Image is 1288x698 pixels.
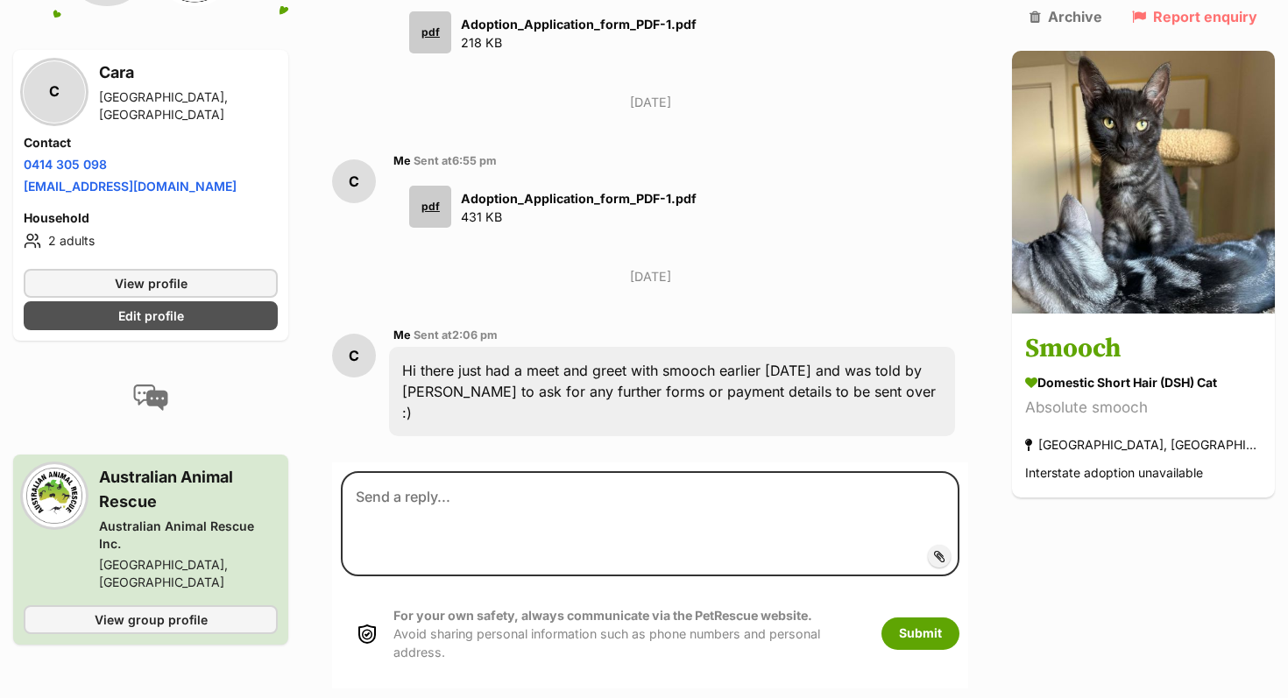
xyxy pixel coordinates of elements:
[461,17,697,32] strong: Adoption_Application_form_PDF-1.pdf
[461,209,502,224] span: 431 KB
[1025,466,1203,481] span: Interstate adoption unavailable
[393,328,411,342] span: Me
[409,186,451,228] div: pdf
[99,60,278,85] h3: Cara
[389,347,955,436] div: Hi there just had a meet and greet with smooch earlier [DATE] and was told by [PERSON_NAME] to as...
[414,328,498,342] span: Sent at
[99,465,278,514] h3: Australian Animal Rescue
[95,610,208,629] span: View group profile
[1025,434,1262,457] div: [GEOGRAPHIC_DATA], [GEOGRAPHIC_DATA]
[24,209,278,227] h4: Household
[1025,374,1262,392] div: Domestic Short Hair (DSH) Cat
[99,518,278,553] div: Australian Animal Rescue Inc.
[1012,51,1275,314] img: Smooch
[461,35,502,50] span: 218 KB
[24,605,278,634] a: View group profile
[24,465,85,526] img: Australian Animal Rescue Inc. profile pic
[414,154,497,167] span: Sent at
[332,334,376,377] div: C
[402,186,451,228] a: pdf
[118,307,184,325] span: Edit profile
[24,269,278,298] a: View profile
[99,88,278,123] div: [GEOGRAPHIC_DATA], [GEOGRAPHIC_DATA]
[1025,397,1262,420] div: Absolute smooch
[409,11,451,53] div: pdf
[1012,317,1275,498] a: Smooch Domestic Short Hair (DSH) Cat Absolute smooch [GEOGRAPHIC_DATA], [GEOGRAPHIC_DATA] Interst...
[1030,9,1102,25] a: Archive
[24,134,278,152] h4: Contact
[393,606,864,662] p: Avoid sharing personal information such as phone numbers and personal address.
[461,191,697,206] strong: Adoption_Application_form_PDF-1.pdf
[452,328,498,342] span: 2:06 pm
[452,154,497,167] span: 6:55 pm
[24,179,237,194] a: [EMAIL_ADDRESS][DOMAIN_NAME]
[99,556,278,591] div: [GEOGRAPHIC_DATA], [GEOGRAPHIC_DATA]
[402,11,451,53] a: pdf
[115,274,188,293] span: View profile
[24,157,107,172] a: 0414 305 098
[24,61,85,123] div: C
[1025,330,1262,370] h3: Smooch
[24,301,278,330] a: Edit profile
[332,93,968,111] p: [DATE]
[881,617,959,649] button: Submit
[1132,9,1257,25] a: Report enquiry
[24,230,278,251] li: 2 adults
[393,608,812,623] strong: For your own safety, always communicate via the PetRescue website.
[133,384,168,411] img: conversation-icon-4a6f8262b818ee0b60e3300018af0b2d0b884aa5de6e9bcb8d3d4eeb1a70a7c4.svg
[393,154,411,167] span: Me
[332,267,968,286] p: [DATE]
[332,159,376,203] div: C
